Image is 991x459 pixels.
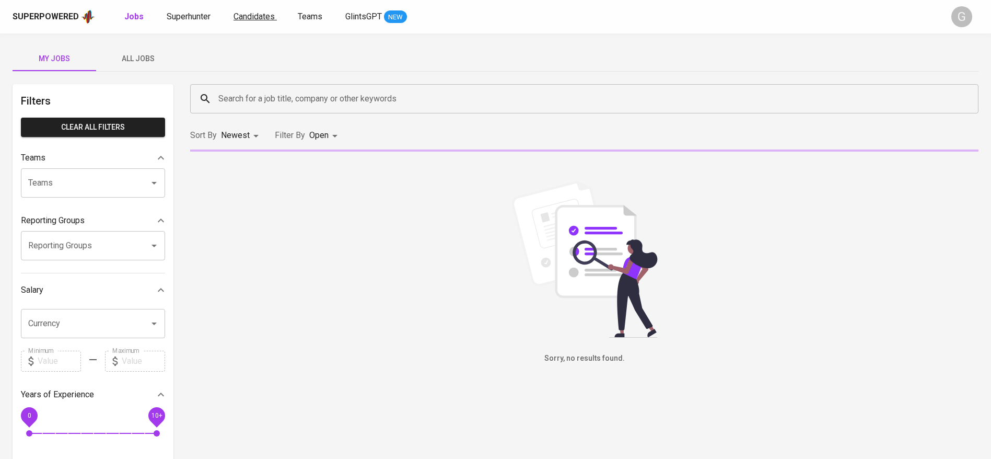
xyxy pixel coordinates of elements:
[27,411,31,419] span: 0
[309,126,341,145] div: Open
[21,210,165,231] div: Reporting Groups
[384,12,407,22] span: NEW
[147,238,161,253] button: Open
[221,126,262,145] div: Newest
[147,316,161,331] button: Open
[190,353,978,364] h6: Sorry, no results found.
[151,411,162,419] span: 10+
[234,12,275,21] span: Candidates
[190,129,217,142] p: Sort By
[21,388,94,401] p: Years of Experience
[21,147,165,168] div: Teams
[124,12,144,21] b: Jobs
[221,129,250,142] p: Newest
[21,118,165,137] button: Clear All filters
[309,130,329,140] span: Open
[21,280,165,301] div: Salary
[147,176,161,190] button: Open
[345,12,382,21] span: GlintsGPT
[29,121,157,134] span: Clear All filters
[21,152,45,164] p: Teams
[298,10,324,24] a: Teams
[167,10,213,24] a: Superhunter
[124,10,146,24] a: Jobs
[345,10,407,24] a: GlintsGPT NEW
[13,9,95,25] a: Superpoweredapp logo
[21,214,85,227] p: Reporting Groups
[951,6,972,27] div: G
[298,12,322,21] span: Teams
[167,12,211,21] span: Superhunter
[19,52,90,65] span: My Jobs
[13,11,79,23] div: Superpowered
[21,93,165,109] h6: Filters
[81,9,95,25] img: app logo
[234,10,277,24] a: Candidates
[275,129,305,142] p: Filter By
[102,52,173,65] span: All Jobs
[21,384,165,405] div: Years of Experience
[122,351,165,372] input: Value
[38,351,81,372] input: Value
[21,284,43,296] p: Salary
[506,181,663,338] img: file_searching.svg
